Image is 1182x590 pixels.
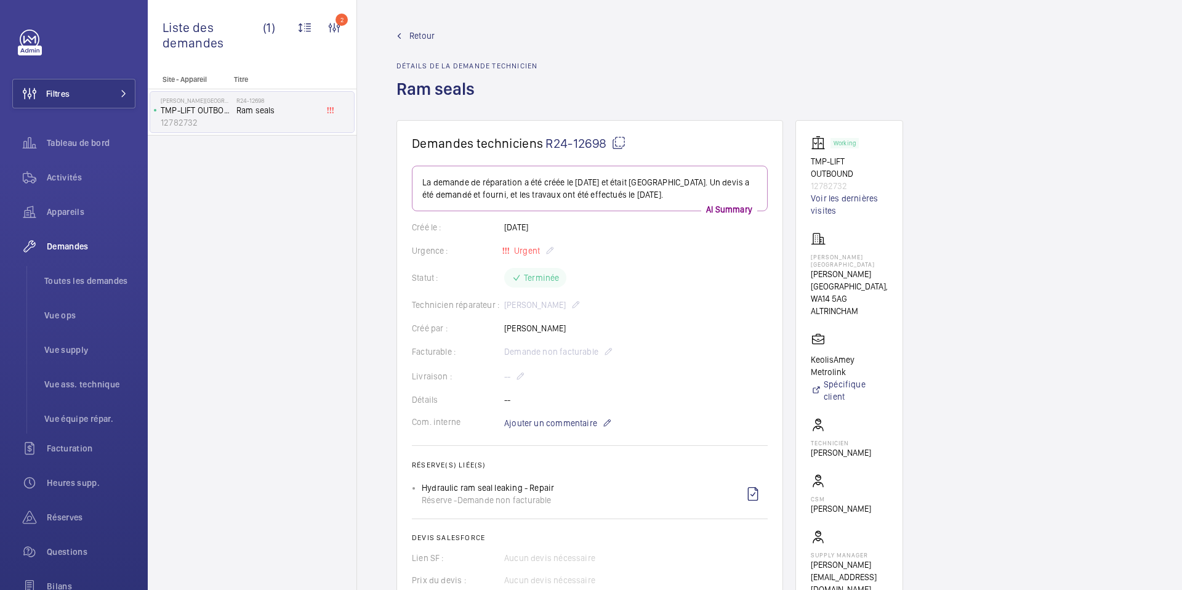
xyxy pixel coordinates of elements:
h1: Ram seals [396,78,537,120]
span: R24-12698 [545,135,626,151]
span: Ajouter un commentaire [504,417,597,429]
span: Toutes les demandes [44,275,135,287]
p: La demande de réparation a été créée le [DATE] et était [GEOGRAPHIC_DATA]. Un devis a été demandé... [422,176,757,201]
a: Spécifique client [811,378,888,403]
p: [PERSON_NAME][GEOGRAPHIC_DATA], [811,268,888,293]
p: Supply manager [811,551,888,559]
p: Site - Appareil [148,75,229,84]
p: [PERSON_NAME][GEOGRAPHIC_DATA] [161,97,231,104]
span: Demande non facturable [457,494,552,506]
span: Réserves [47,511,135,523]
a: Voir les dernières visites [811,192,888,217]
p: KeolisAmey Metrolink [811,354,888,378]
span: Vue équipe répar. [44,413,135,425]
p: AI Summary [701,203,757,216]
p: Titre [234,75,315,84]
span: Tableau de bord [47,137,135,149]
span: Vue ops [44,309,135,321]
p: [PERSON_NAME] [811,447,871,459]
button: Filtres [12,79,135,108]
span: Heures supp. [47,477,135,489]
span: Demandes techniciens [412,135,543,151]
span: Questions [47,546,135,558]
img: elevator.svg [811,135,830,150]
h2: R24-12698 [236,97,318,104]
p: CSM [811,495,871,503]
span: Appareils [47,206,135,218]
span: Vue supply [44,344,135,356]
span: Réserve - [422,494,457,506]
p: 12782732 [811,180,888,192]
p: [PERSON_NAME] [811,503,871,515]
h2: Devis Salesforce [412,533,768,542]
span: Vue ass. technique [44,378,135,390]
p: Working [834,141,856,145]
span: Ram seals [236,104,318,116]
span: Filtres [46,87,70,100]
span: Facturation [47,442,135,455]
h2: Réserve(s) liée(s) [412,461,768,469]
p: WA14 5AG ALTRINCHAM [811,293,888,317]
span: Retour [409,30,435,42]
span: Demandes [47,240,135,253]
span: Liste des demandes [163,20,263,51]
p: TMP-LIFT OUTBOUND [161,104,231,116]
p: 12782732 [161,116,231,129]
span: Activités [47,171,135,184]
p: Technicien [811,439,871,447]
p: [PERSON_NAME][GEOGRAPHIC_DATA] [811,253,888,268]
p: TMP-LIFT OUTBOUND [811,155,888,180]
h2: Détails de la demande technicien [396,62,537,70]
